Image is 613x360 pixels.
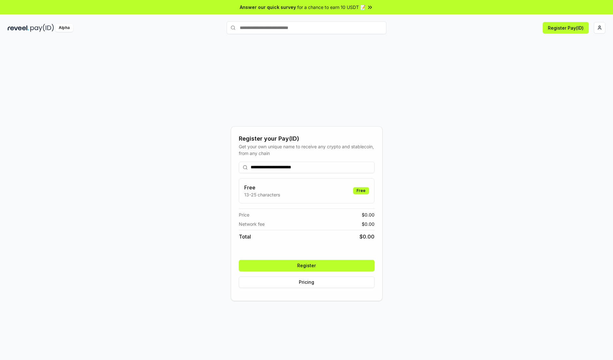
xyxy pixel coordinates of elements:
[239,211,249,218] span: Price
[239,134,375,143] div: Register your Pay(ID)
[239,221,265,227] span: Network fee
[239,276,375,288] button: Pricing
[244,184,280,191] h3: Free
[353,187,369,194] div: Free
[55,24,73,32] div: Alpha
[239,233,251,240] span: Total
[240,4,296,11] span: Answer our quick survey
[239,143,375,157] div: Get your own unique name to receive any crypto and stablecoin, from any chain
[30,24,54,32] img: pay_id
[362,211,375,218] span: $ 0.00
[239,260,375,271] button: Register
[8,24,29,32] img: reveel_dark
[362,221,375,227] span: $ 0.00
[359,233,375,240] span: $ 0.00
[543,22,589,33] button: Register Pay(ID)
[297,4,366,11] span: for a chance to earn 10 USDT 📝
[244,191,280,198] p: 13-25 characters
